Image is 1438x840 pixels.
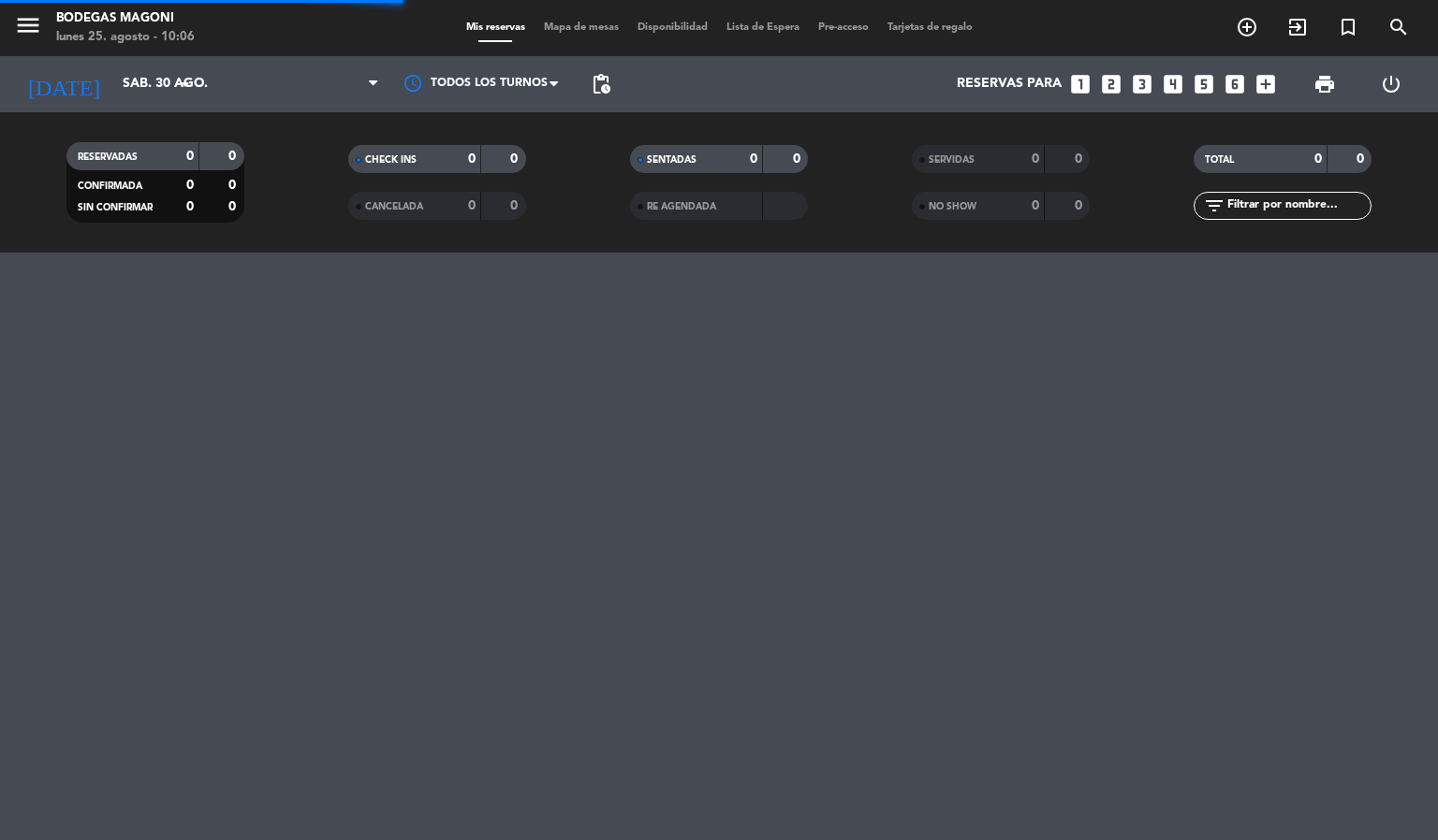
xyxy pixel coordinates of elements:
strong: 0 [186,150,194,163]
i: menu [14,11,42,39]
span: SENTADAS [647,155,697,165]
span: SERVIDAS [929,155,975,165]
span: RESERVADAS [78,152,138,162]
span: Tarjetas de regalo [878,22,982,33]
i: looks_4 [1161,72,1185,96]
strong: 0 [228,150,240,163]
span: CHECK INS [365,155,417,165]
span: Reservas para [957,77,1062,92]
strong: 0 [468,199,476,212]
span: RE AGENDADA [647,202,716,211]
span: Mapa de mesas [535,22,628,33]
i: power_settings_new [1380,73,1402,95]
strong: 0 [228,200,240,213]
span: TOTAL [1205,155,1234,165]
i: looks_6 [1223,72,1247,96]
strong: 0 [793,152,804,166]
div: lunes 25. agosto - 10:06 [56,28,195,47]
button: menu [14,11,42,46]
strong: 0 [1075,199,1086,212]
i: turned_in_not [1337,16,1359,38]
i: filter_list [1203,195,1225,217]
span: print [1313,73,1336,95]
i: exit_to_app [1286,16,1309,38]
strong: 0 [228,179,240,192]
strong: 0 [186,200,194,213]
i: add_circle_outline [1236,16,1258,38]
span: Pre-acceso [809,22,878,33]
strong: 0 [1314,152,1322,166]
span: Disponibilidad [628,22,717,33]
i: looks_one [1068,72,1093,96]
i: search [1387,16,1410,38]
i: looks_two [1099,72,1123,96]
span: NO SHOW [929,202,976,211]
strong: 0 [1075,152,1086,166]
span: SIN CONFIRMAR [78,203,153,212]
i: arrow_drop_down [174,73,197,95]
input: Filtrar por nombre... [1225,196,1371,216]
strong: 0 [1357,152,1368,166]
span: Mis reservas [457,22,535,33]
strong: 0 [1032,199,1039,212]
div: Bodegas Magoni [56,9,195,28]
strong: 0 [510,199,521,212]
strong: 0 [510,152,521,166]
span: CANCELADA [365,202,423,211]
strong: 0 [468,152,476,166]
div: LOG OUT [1357,56,1424,112]
span: pending_actions [590,73,612,95]
i: looks_5 [1192,72,1216,96]
span: CONFIRMADA [78,181,142,191]
span: Lista de Espera [717,22,809,33]
strong: 0 [750,152,757,166]
strong: 0 [1032,152,1039,166]
i: add_box [1254,72,1278,96]
i: [DATE] [14,64,113,105]
strong: 0 [186,179,194,192]
i: looks_3 [1130,72,1154,96]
